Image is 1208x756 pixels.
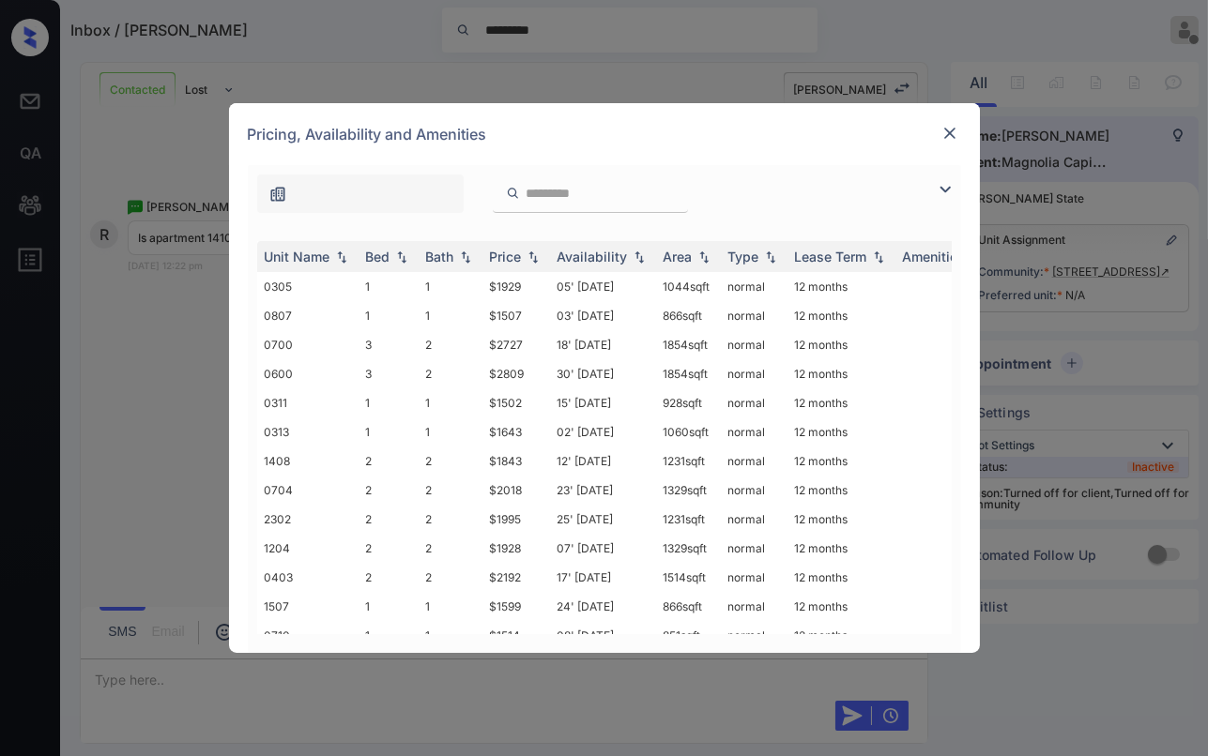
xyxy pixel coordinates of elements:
[482,476,550,505] td: $2018
[787,476,895,505] td: 12 months
[550,446,656,476] td: 12' [DATE]
[257,621,359,650] td: 0710
[721,446,787,476] td: normal
[721,534,787,563] td: normal
[257,592,359,621] td: 1507
[795,249,867,265] div: Lease Term
[550,505,656,534] td: 25' [DATE]
[482,592,550,621] td: $1599
[257,534,359,563] td: 1204
[229,103,980,165] div: Pricing, Availability and Amenities
[721,388,787,417] td: normal
[359,446,419,476] td: 2
[656,359,721,388] td: 1854 sqft
[656,388,721,417] td: 928 sqft
[550,301,656,330] td: 03' [DATE]
[787,301,895,330] td: 12 months
[359,359,419,388] td: 3
[787,563,895,592] td: 12 months
[257,563,359,592] td: 0403
[787,359,895,388] td: 12 months
[482,388,550,417] td: $1502
[656,446,721,476] td: 1231 sqft
[869,250,888,264] img: sorting
[550,272,656,301] td: 05' [DATE]
[550,476,656,505] td: 23' [DATE]
[524,250,543,264] img: sorting
[630,250,649,264] img: sorting
[761,250,780,264] img: sorting
[359,330,419,359] td: 3
[426,249,454,265] div: Bath
[419,505,482,534] td: 2
[359,621,419,650] td: 1
[482,505,550,534] td: $1995
[419,388,482,417] td: 1
[482,272,550,301] td: $1929
[419,417,482,446] td: 1
[482,330,550,359] td: $2727
[787,621,895,650] td: 12 months
[257,388,359,417] td: 0311
[359,417,419,446] td: 1
[419,534,482,563] td: 2
[359,592,419,621] td: 1
[456,250,475,264] img: sorting
[419,476,482,505] td: 2
[366,249,390,265] div: Bed
[656,563,721,592] td: 1514 sqft
[482,563,550,592] td: $2192
[359,272,419,301] td: 1
[550,563,656,592] td: 17' [DATE]
[550,534,656,563] td: 07' [DATE]
[656,417,721,446] td: 1060 sqft
[257,476,359,505] td: 0704
[787,330,895,359] td: 12 months
[721,301,787,330] td: normal
[359,505,419,534] td: 2
[550,330,656,359] td: 18' [DATE]
[721,505,787,534] td: normal
[359,563,419,592] td: 2
[419,446,482,476] td: 2
[721,330,787,359] td: normal
[359,476,419,505] td: 2
[721,359,787,388] td: normal
[787,388,895,417] td: 12 months
[550,359,656,388] td: 30' [DATE]
[506,185,520,202] img: icon-zuma
[787,534,895,563] td: 12 months
[787,505,895,534] td: 12 months
[558,249,628,265] div: Availability
[359,534,419,563] td: 2
[695,250,713,264] img: sorting
[257,359,359,388] td: 0600
[721,476,787,505] td: normal
[482,534,550,563] td: $1928
[656,592,721,621] td: 866 sqft
[656,272,721,301] td: 1044 sqft
[332,250,351,264] img: sorting
[257,272,359,301] td: 0305
[656,476,721,505] td: 1329 sqft
[482,446,550,476] td: $1843
[721,621,787,650] td: normal
[664,249,693,265] div: Area
[482,621,550,650] td: $1514
[419,592,482,621] td: 1
[721,272,787,301] td: normal
[392,250,411,264] img: sorting
[940,124,959,143] img: close
[419,621,482,650] td: 1
[656,534,721,563] td: 1329 sqft
[550,621,656,650] td: 08' [DATE]
[787,592,895,621] td: 12 months
[656,301,721,330] td: 866 sqft
[721,563,787,592] td: normal
[265,249,330,265] div: Unit Name
[419,272,482,301] td: 1
[787,446,895,476] td: 12 months
[482,417,550,446] td: $1643
[482,359,550,388] td: $2809
[550,417,656,446] td: 02' [DATE]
